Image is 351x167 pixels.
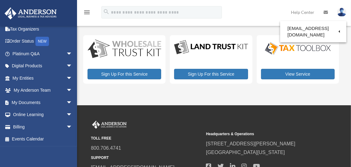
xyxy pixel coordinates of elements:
[35,37,49,46] div: NEW
[83,9,91,16] i: menu
[337,8,346,17] img: User Pic
[206,150,285,155] a: [GEOGRAPHIC_DATA][US_STATE]
[66,60,79,73] span: arrow_drop_down
[88,69,161,79] a: Sign Up For this Service
[4,23,82,35] a: Tax Organizers
[91,145,121,151] a: 800.706.4741
[3,7,59,19] img: Anderson Advisors Platinum Portal
[206,131,317,137] small: Headquarters & Operations
[91,155,202,161] small: SUPPORT
[66,121,79,133] span: arrow_drop_down
[66,72,79,85] span: arrow_drop_down
[66,84,79,97] span: arrow_drop_down
[4,121,82,133] a: Billingarrow_drop_down
[280,23,346,41] a: [EMAIL_ADDRESS][DOMAIN_NAME]
[83,11,91,16] a: menu
[88,40,161,59] img: WS-Trust-Kit-lgo-1.jpg
[103,8,110,15] i: search
[91,135,202,142] small: TOLL FREE
[4,35,82,48] a: Order StatusNEW
[66,48,79,60] span: arrow_drop_down
[4,72,82,84] a: My Entitiesarrow_drop_down
[174,69,248,79] a: Sign Up For this Service
[91,121,128,129] img: Anderson Advisors Platinum Portal
[174,40,248,55] img: LandTrust_lgo-1.jpg
[261,69,335,79] a: View Service
[4,109,82,121] a: Online Learningarrow_drop_down
[4,84,82,97] a: My Anderson Teamarrow_drop_down
[4,48,82,60] a: Platinum Q&Aarrow_drop_down
[66,109,79,121] span: arrow_drop_down
[66,96,79,109] span: arrow_drop_down
[206,141,296,146] a: [STREET_ADDRESS][PERSON_NAME]
[4,60,79,72] a: Digital Productsarrow_drop_down
[4,133,82,145] a: Events Calendar
[4,96,82,109] a: My Documentsarrow_drop_down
